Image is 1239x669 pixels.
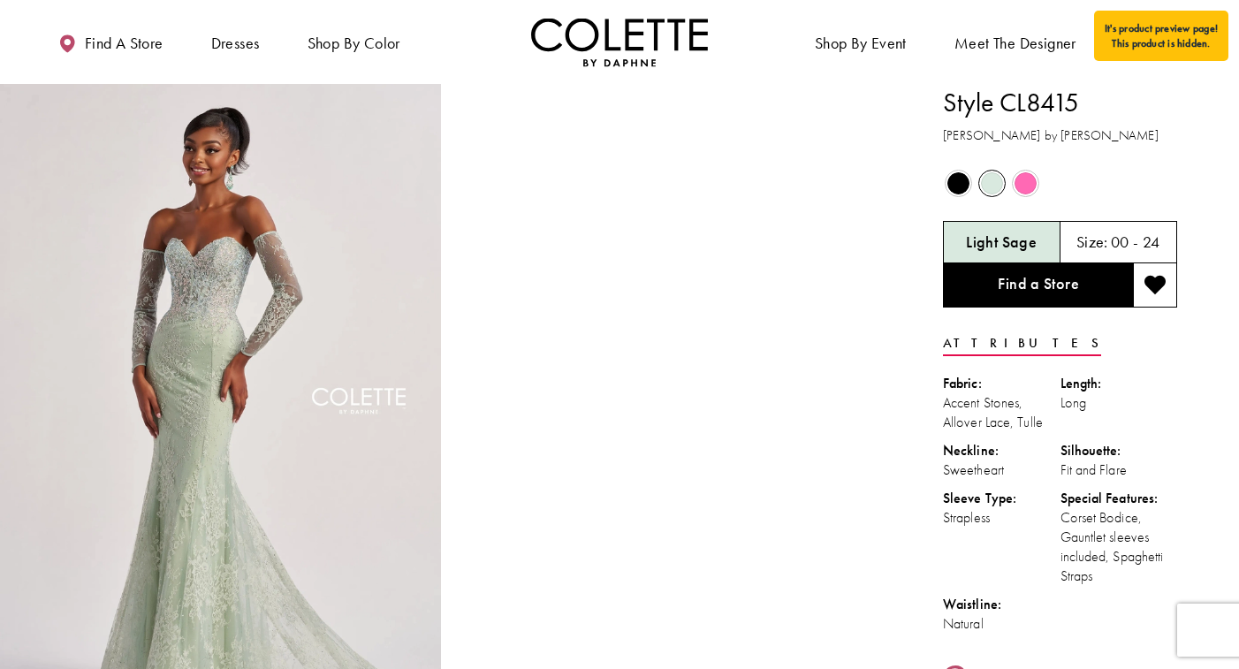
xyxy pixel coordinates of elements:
button: Add to wishlist [1133,263,1177,308]
div: Silhouette: [1060,441,1178,460]
a: Visit Home Page [531,18,708,66]
video: Style CL8415 Colette by Daphne #1 autoplay loop mute video [450,84,891,304]
span: Shop By Event [815,34,907,52]
span: Size: [1076,232,1108,252]
div: Length: [1060,374,1178,393]
div: Natural [943,614,1060,634]
div: Fit and Flare [1060,460,1178,480]
a: Meet the designer [950,18,1081,66]
span: Shop by color [308,34,400,52]
span: Shop by color [303,18,405,66]
span: Find a store [85,34,163,52]
div: Fabric: [943,374,1060,393]
span: Dresses [207,18,264,66]
div: Strapless [943,508,1060,528]
h1: Style CL8415 [943,84,1177,121]
a: Attributes [943,331,1101,356]
span: Shop By Event [810,18,911,66]
div: Special Features: [1060,489,1178,508]
div: Sleeve Type: [943,489,1060,508]
div: Pink [1010,168,1041,199]
h5: Chosen color [966,233,1037,251]
div: Accent Stones, Allover Lace, Tulle [943,393,1060,432]
div: Corset Bodice, Gauntlet sleeves included, Spaghetti Straps [1060,508,1178,586]
div: Black [943,168,974,199]
a: Find a store [54,18,167,66]
div: Light Sage [977,168,1007,199]
h5: 00 - 24 [1111,233,1160,251]
a: Find a Store [943,263,1133,308]
div: Product color controls state depends on size chosen [943,167,1177,201]
span: Dresses [211,34,260,52]
h3: [PERSON_NAME] by [PERSON_NAME] [943,125,1177,146]
div: Long [1060,393,1178,413]
div: It's product preview page! This product is hidden. [1094,11,1228,61]
span: Meet the designer [954,34,1076,52]
div: Neckline: [943,441,1060,460]
div: Sweetheart [943,460,1060,480]
img: Colette by Daphne [531,18,708,66]
div: Waistline: [943,595,1060,614]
